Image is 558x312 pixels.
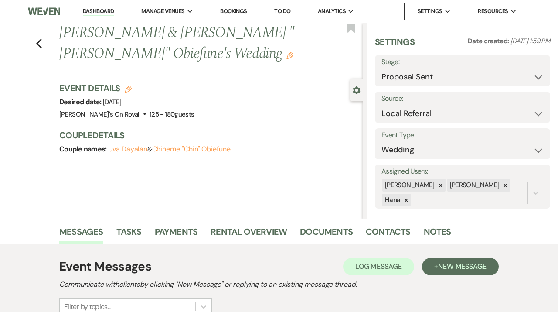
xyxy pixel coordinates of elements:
h1: [PERSON_NAME] & [PERSON_NAME] "[PERSON_NAME]" Obiefune's Wedding [59,23,299,64]
label: Stage: [381,56,544,69]
label: Assigned Users: [381,165,544,178]
h1: Event Messages [59,257,151,276]
h3: Settings [375,36,415,55]
div: [PERSON_NAME] [447,179,501,192]
a: Tasks [116,225,142,244]
a: Bookings [220,7,247,15]
button: Log Message [343,258,414,275]
span: Couple names: [59,144,108,154]
a: Documents [300,225,353,244]
button: Chineme "Chin" Obiefune [152,146,231,153]
span: Log Message [355,262,402,271]
button: +New Message [422,258,499,275]
label: Event Type: [381,129,544,142]
span: Analytics [318,7,346,16]
div: [PERSON_NAME] [382,179,436,192]
span: [DATE] [103,98,121,106]
div: Filter by topics... [64,302,111,312]
h3: Event Details [59,82,194,94]
label: Source: [381,93,544,105]
span: & [108,145,231,154]
div: Hana [382,194,401,206]
button: Uva Dayalan [108,146,147,153]
h3: Couple Details [59,129,354,141]
a: Rental Overview [211,225,287,244]
span: Manage Venues [141,7,184,16]
span: [DATE] 1:59 PM [510,37,550,45]
a: Messages [59,225,103,244]
a: Dashboard [83,7,114,16]
span: 125 - 180 guests [150,110,194,119]
span: Date created: [468,37,510,45]
span: Resources [478,7,508,16]
a: Notes [424,225,451,244]
span: Settings [418,7,442,16]
a: Contacts [366,225,411,244]
a: To Do [274,7,290,15]
button: Edit [286,51,293,59]
img: Weven Logo [28,2,60,21]
span: Desired date: [59,97,103,106]
span: [PERSON_NAME]'s On Royal [59,110,139,119]
button: Close lead details [353,86,361,94]
span: New Message [438,262,487,271]
a: Payments [155,225,198,244]
h2: Communicate with clients by clicking "New Message" or replying to an existing message thread. [59,279,499,290]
